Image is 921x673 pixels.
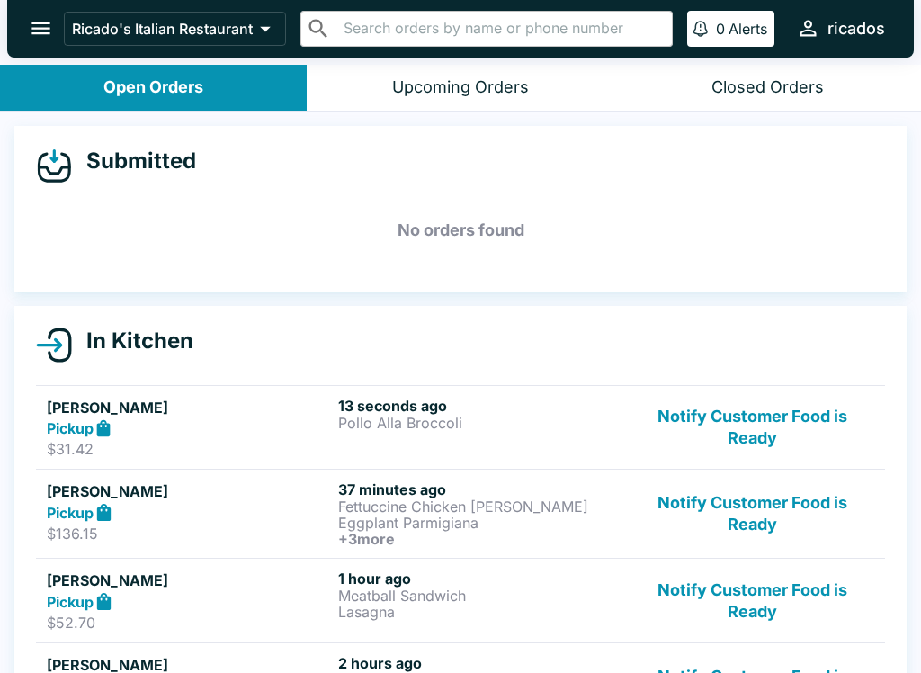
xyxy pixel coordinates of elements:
h6: 13 seconds ago [338,397,622,415]
p: Meatball Sandwich [338,588,622,604]
p: $31.42 [47,440,331,458]
a: [PERSON_NAME]Pickup$52.701 hour agoMeatball SandwichLasagnaNotify Customer Food is Ready [36,558,885,642]
strong: Pickup [47,504,94,522]
h5: [PERSON_NAME] [47,397,331,418]
div: ricados [827,18,885,40]
h6: 1 hour ago [338,570,622,588]
p: $52.70 [47,614,331,632]
div: Open Orders [103,77,203,98]
p: Ricado's Italian Restaurant [72,20,253,38]
p: Pollo Alla Broccoli [338,415,622,431]
button: Notify Customer Food is Ready [630,480,874,547]
p: Eggplant Parmigiana [338,515,622,531]
p: Alerts [729,20,767,38]
button: Notify Customer Food is Ready [630,570,874,632]
strong: Pickup [47,593,94,611]
p: Fettuccine Chicken [PERSON_NAME] [338,498,622,515]
input: Search orders by name or phone number [338,16,665,41]
h6: 2 hours ago [338,654,622,672]
h6: + 3 more [338,531,622,547]
div: Upcoming Orders [392,77,529,98]
a: [PERSON_NAME]Pickup$136.1537 minutes agoFettuccine Chicken [PERSON_NAME]Eggplant Parmigiana+3more... [36,469,885,558]
button: Notify Customer Food is Ready [630,397,874,459]
p: Lasagna [338,604,622,620]
strong: Pickup [47,419,94,437]
a: [PERSON_NAME]Pickup$31.4213 seconds agoPollo Alla BroccoliNotify Customer Food is Ready [36,385,885,470]
p: $136.15 [47,525,331,543]
div: Closed Orders [711,77,824,98]
p: 0 [716,20,725,38]
h5: No orders found [36,198,885,263]
h6: 37 minutes ago [338,480,622,498]
h5: [PERSON_NAME] [47,480,331,502]
button: Ricado's Italian Restaurant [64,12,286,46]
h4: Submitted [72,148,196,175]
h4: In Kitchen [72,328,193,354]
button: ricados [789,9,892,48]
button: open drawer [18,5,64,51]
h5: [PERSON_NAME] [47,570,331,591]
